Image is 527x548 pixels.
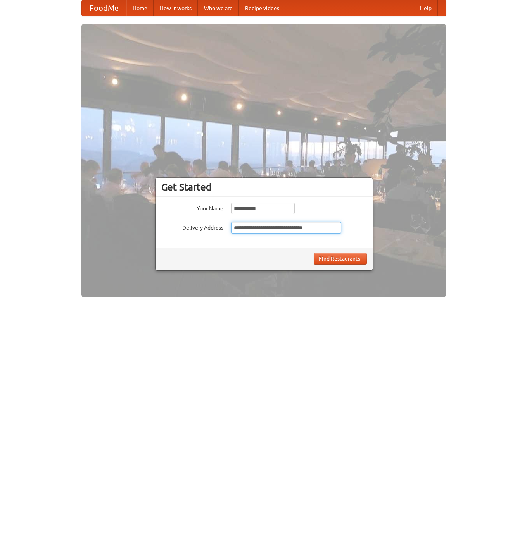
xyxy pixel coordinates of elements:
label: Delivery Address [161,222,223,232]
h3: Get Started [161,181,367,193]
a: How it works [154,0,198,16]
a: Recipe videos [239,0,285,16]
a: Help [414,0,438,16]
a: FoodMe [82,0,126,16]
a: Home [126,0,154,16]
button: Find Restaurants! [314,253,367,265]
label: Your Name [161,203,223,212]
a: Who we are [198,0,239,16]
